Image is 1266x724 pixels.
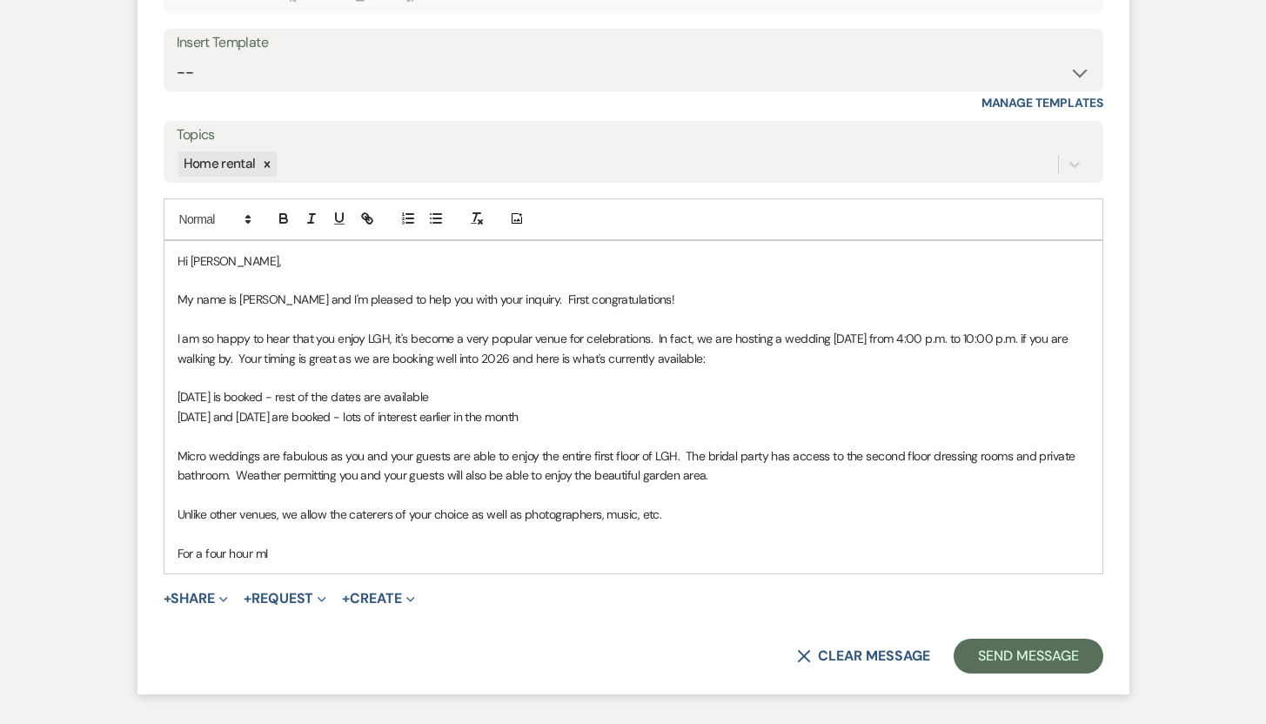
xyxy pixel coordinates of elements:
[178,407,1089,426] p: [DATE] and [DATE] are booked - lots of interest earlier in the month
[164,592,171,606] span: +
[244,592,251,606] span: +
[178,446,1089,486] p: Micro weddings are fabulous as you and your guests are able to enjoy the entire first floor of LG...
[797,649,929,663] button: Clear message
[178,544,1089,563] p: For a four hour mI
[178,151,258,177] div: Home rental
[177,30,1090,56] div: Insert Template
[981,95,1103,111] a: Manage Templates
[342,592,350,606] span: +
[178,329,1089,368] p: I am so happy to hear that you enjoy LGH, it's become a very popular venue for celebrations. In f...
[954,639,1102,674] button: Send Message
[177,123,1090,148] label: Topics
[244,592,326,606] button: Request
[178,505,1089,524] p: Unlike other venues, we allow the caterers of your choice as well as photographers, music, etc.
[164,592,229,606] button: Share
[178,290,1089,309] p: My name is [PERSON_NAME] and I'm pleased to help you with your inquiry. First congratulations!
[178,387,1089,406] p: [DATE] is booked - rest of the dates are available
[342,592,414,606] button: Create
[178,251,1089,271] p: Hi [PERSON_NAME],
